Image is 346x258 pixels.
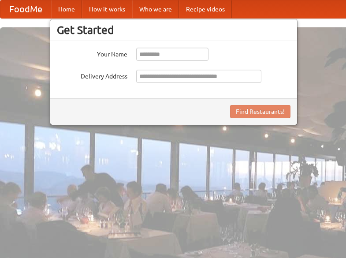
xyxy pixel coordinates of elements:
[132,0,179,18] a: Who we are
[57,23,290,37] h3: Get Started
[57,70,127,81] label: Delivery Address
[179,0,232,18] a: Recipe videos
[82,0,132,18] a: How it works
[0,0,51,18] a: FoodMe
[57,48,127,59] label: Your Name
[51,0,82,18] a: Home
[230,105,290,118] button: Find Restaurants!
